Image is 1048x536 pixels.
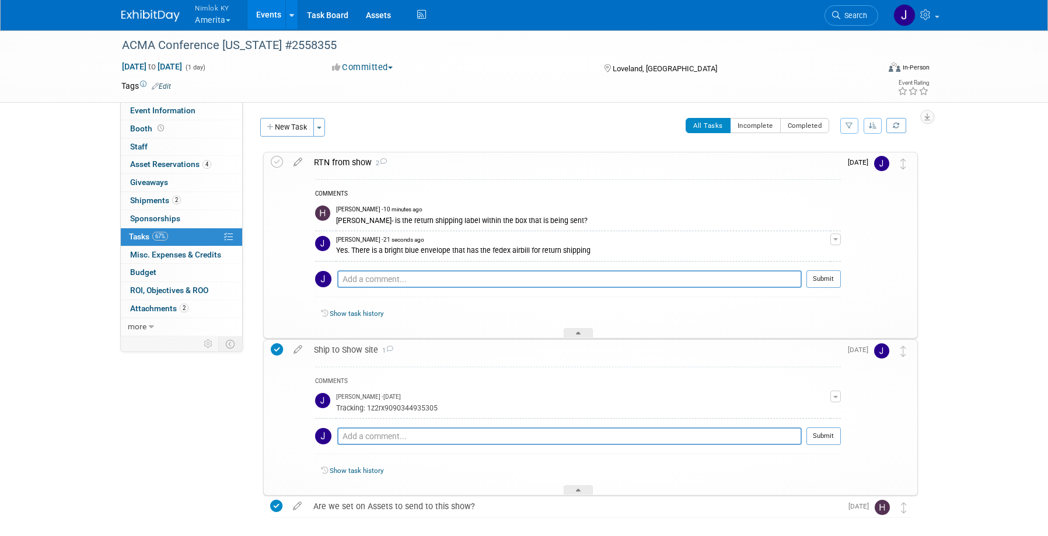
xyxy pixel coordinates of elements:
a: edit [288,344,308,355]
span: Tasks [129,232,168,241]
a: ROI, Objectives & ROO [121,282,242,300]
a: Tasks67% [121,228,242,246]
span: Loveland, [GEOGRAPHIC_DATA] [613,64,717,73]
div: Tracking: 1z2rx9090344935305 [336,402,830,413]
img: ExhibitDay [121,10,180,22]
span: Sponsorships [130,214,180,223]
span: Search [840,11,867,20]
a: more [121,318,242,336]
div: RTN from show [308,152,841,172]
span: [PERSON_NAME] - [DATE] [336,393,401,401]
span: Booth not reserved yet [155,124,166,133]
span: ROI, Objectives & ROO [130,286,208,295]
div: [PERSON_NAME]- is the return shipping label within the box that is being sent? [336,214,830,225]
button: Incomplete [730,118,781,133]
img: Jamie Dunn [893,4,916,26]
td: Personalize Event Tab Strip [198,336,219,351]
span: 2 [172,196,181,204]
span: 2 [180,304,188,312]
a: Refresh [886,118,906,133]
img: Hannah Durbin [315,206,330,221]
span: (1 day) [184,64,205,71]
span: [DATE] [848,502,875,510]
td: Toggle Event Tabs [219,336,243,351]
span: 67% [152,232,168,241]
a: Show task history [330,467,383,475]
span: Giveaways [130,177,168,187]
div: In-Person [902,63,930,72]
span: [DATE] [DATE] [121,61,183,72]
img: Hannah Durbin [875,500,890,515]
span: Staff [130,142,148,151]
span: 1 [378,347,393,354]
span: Budget [130,267,156,277]
a: Show task history [330,309,383,318]
a: edit [287,501,308,511]
i: Move task [900,346,906,357]
span: [DATE] [848,346,874,354]
a: Edit [152,82,171,91]
span: to [146,62,158,71]
img: Format-Inperson.png [889,62,900,72]
button: Committed [328,61,397,74]
button: Completed [780,118,830,133]
img: Jamie Dunn [315,393,330,408]
a: Shipments2 [121,192,242,210]
span: Misc. Expenses & Credits [130,250,221,259]
span: Booth [130,124,166,133]
span: [PERSON_NAME] - 21 seconds ago [336,236,424,244]
i: Move task [900,158,906,169]
span: Shipments [130,196,181,205]
div: Ship to Show site [308,340,841,360]
div: Are we set on Assets to send to this show? [308,496,841,516]
span: [PERSON_NAME] - 10 minutes ago [336,206,422,214]
img: Jamie Dunn [874,156,889,171]
span: Attachments [130,304,188,313]
a: Staff [121,138,242,156]
button: All Tasks [686,118,731,133]
span: 2 [372,159,387,167]
i: Move task [901,502,907,513]
span: Nimlok KY [195,2,230,14]
a: Misc. Expenses & Credits [121,246,242,264]
img: Jamie Dunn [315,236,330,251]
span: more [128,322,146,331]
a: edit [288,157,308,168]
span: Asset Reservations [130,159,211,169]
div: Event Format [809,61,930,78]
div: Yes. There is a bright blue envelope that has the fedex airbill for return shipping [336,244,830,255]
div: ACMA Conference [US_STATE] #2558355 [118,35,861,56]
button: New Task [260,118,314,137]
div: COMMENTS [315,376,841,388]
div: COMMENTS [315,189,841,201]
span: Event Information [130,106,195,115]
button: Submit [806,270,841,288]
a: Giveaways [121,174,242,192]
a: Event Information [121,102,242,120]
td: Tags [121,80,171,92]
img: Jamie Dunn [874,343,889,359]
a: Asset Reservations4 [121,156,242,173]
a: Sponsorships [121,210,242,228]
div: Event Rating [897,80,929,86]
span: 4 [202,160,211,169]
a: Attachments2 [121,300,242,318]
span: [DATE] [848,158,874,166]
img: Jamie Dunn [315,428,331,444]
a: Booth [121,120,242,138]
a: Budget [121,264,242,281]
button: Submit [806,427,841,445]
a: Search [825,5,878,26]
img: Jamie Dunn [315,271,331,287]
